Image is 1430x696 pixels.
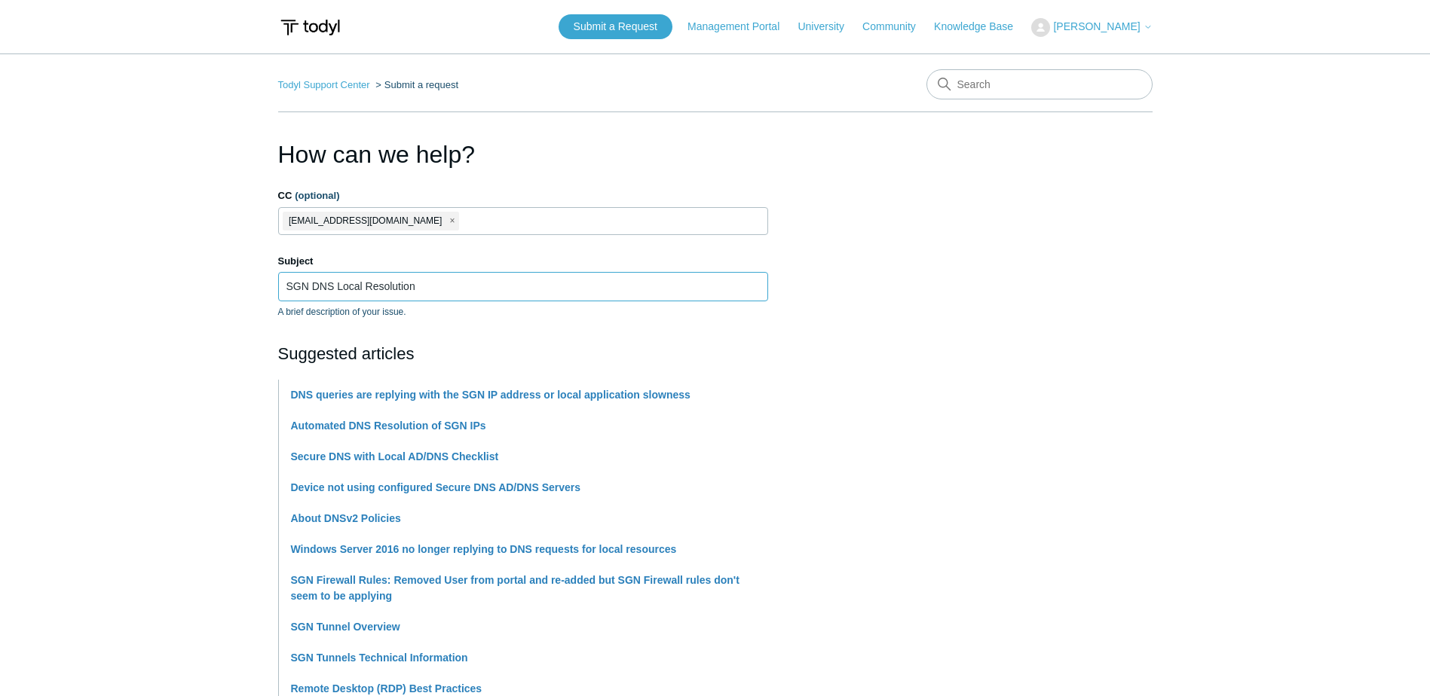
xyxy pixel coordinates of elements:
[291,389,691,401] a: DNS queries are replying with the SGN IP address or local application slowness
[291,450,499,462] a: Secure DNS with Local AD/DNS Checklist
[291,621,400,633] a: SGN Tunnel Overview
[278,79,373,90] li: Todyl Support Center
[291,512,401,524] a: About DNSv2 Policies
[559,14,672,39] a: Submit a Request
[372,79,458,90] li: Submit a request
[1031,18,1152,37] button: [PERSON_NAME]
[926,69,1153,99] input: Search
[278,136,768,172] h1: How can we help?
[278,188,768,203] label: CC
[291,543,677,555] a: Windows Server 2016 no longer replying to DNS requests for local resources
[291,481,581,493] a: Device not using configured Secure DNS AD/DNS Servers
[291,652,468,664] a: SGN Tunnels Technical Information
[278,79,370,90] a: Todyl Support Center
[278,341,768,366] h2: Suggested articles
[291,420,486,432] a: Automated DNS Resolution of SGN IPs
[687,19,795,35] a: Management Portal
[862,19,931,35] a: Community
[278,305,768,319] p: A brief description of your issue.
[291,574,739,602] a: SGN Firewall Rules: Removed User from portal and re-added but SGN Firewall rules don't seem to be...
[278,14,342,41] img: Todyl Support Center Help Center home page
[449,212,455,230] span: close
[295,190,339,201] span: (optional)
[278,254,768,269] label: Subject
[289,212,442,230] span: [EMAIL_ADDRESS][DOMAIN_NAME]
[934,19,1028,35] a: Knowledge Base
[291,682,482,694] a: Remote Desktop (RDP) Best Practices
[798,19,859,35] a: University
[1053,20,1140,32] span: [PERSON_NAME]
